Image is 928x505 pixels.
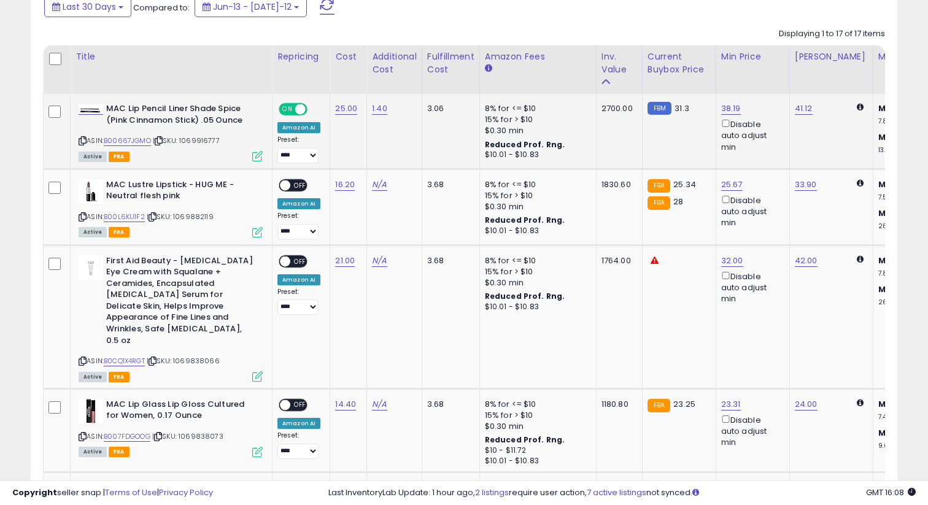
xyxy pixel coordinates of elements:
div: 1830.60 [601,179,633,190]
a: 2 listings [475,487,509,498]
div: Amazon AI [277,122,320,133]
span: Last 30 Days [63,1,116,13]
span: OFF [290,256,310,266]
img: 310BqEPweuL._SL40_.jpg [79,255,103,280]
span: FBA [109,227,130,237]
div: $0.30 min [485,201,587,212]
span: FBA [109,152,130,162]
small: FBM [648,102,671,115]
span: 2025-08-12 16:08 GMT [866,487,916,498]
a: 33.90 [795,179,817,191]
span: All listings currently available for purchase on Amazon [79,447,107,457]
div: $10.01 - $10.83 [485,456,587,466]
a: 7 active listings [587,487,646,498]
span: 31.3 [675,102,689,114]
a: N/A [372,179,387,191]
div: 8% for <= $10 [485,399,587,410]
span: 25.34 [673,179,696,190]
a: 14.40 [335,398,356,411]
b: First Aid Beauty - [MEDICAL_DATA] Eye Cream with Squalane + Ceramides, Encapsulated [MEDICAL_DATA... [106,255,255,350]
span: 28 [673,196,683,207]
a: B007FDGOOG [104,431,150,442]
div: [PERSON_NAME] [795,50,868,63]
a: B00L6KU1F2 [104,212,145,222]
div: $10 - $11.72 [485,445,587,456]
a: 23.31 [721,398,741,411]
b: Reduced Prof. Rng. [485,139,565,150]
div: 15% for > $10 [485,190,587,201]
span: OFF [290,399,310,410]
span: | SKU: 1069838066 [147,356,220,366]
a: N/A [372,255,387,267]
div: $0.30 min [485,277,587,288]
div: 8% for <= $10 [485,255,587,266]
div: Amazon AI [277,418,320,429]
a: B0CQ1X4RGT [104,356,145,366]
div: Disable auto adjust min [721,117,780,153]
div: $10.01 - $10.83 [485,226,587,236]
div: 3.68 [427,399,470,410]
span: Compared to: [133,2,190,13]
div: Title [75,50,267,63]
div: 3.68 [427,179,470,190]
a: 25.00 [335,102,357,115]
small: Amazon Fees. [485,63,492,74]
div: Additional Cost [372,50,417,76]
div: Inv. value [601,50,637,76]
a: 38.19 [721,102,741,115]
span: OFF [290,180,310,190]
div: 8% for <= $10 [485,103,587,114]
a: 16.20 [335,179,355,191]
small: FBA [648,399,670,412]
span: | SKU: 1069916777 [153,136,220,145]
b: Max: [878,207,900,219]
div: Disable auto adjust min [721,193,780,229]
div: Preset: [277,212,320,239]
div: Amazon AI [277,274,320,285]
small: FBA [648,196,670,210]
div: Current Buybox Price [648,50,711,76]
a: Terms of Use [105,487,157,498]
a: B00667JGMO [104,136,151,146]
a: N/A [372,398,387,411]
div: Cost [335,50,362,63]
div: Preset: [277,288,320,315]
div: ASIN: [79,399,263,456]
div: Disable auto adjust min [721,269,780,305]
span: All listings currently available for purchase on Amazon [79,227,107,237]
b: Min: [878,102,897,114]
div: Repricing [277,50,325,63]
div: 1180.80 [601,399,633,410]
b: Reduced Prof. Rng. [485,215,565,225]
div: Disable auto adjust min [721,413,780,449]
span: OFF [306,104,325,115]
span: | SKU: 1069882119 [147,212,214,222]
img: 21epM3XRJOL._SL40_.jpg [79,104,103,114]
span: FBA [109,447,130,457]
div: 15% for > $10 [485,410,587,421]
div: 1764.00 [601,255,633,266]
a: 21.00 [335,255,355,267]
span: All listings currently available for purchase on Amazon [79,152,107,162]
img: 41aOWwVuybL._SL40_.jpg [79,399,103,423]
div: Preset: [277,431,320,459]
div: 2700.00 [601,103,633,114]
b: MAC Lip Glass Lip Gloss Cultured for Women, 0.17 Ounce [106,399,255,425]
div: $10.01 - $10.83 [485,150,587,160]
span: All listings currently available for purchase on Amazon [79,372,107,382]
small: FBA [648,179,670,193]
div: Amazon Fees [485,50,591,63]
div: Amazon AI [277,198,320,209]
strong: Copyright [12,487,57,498]
a: 32.00 [721,255,743,267]
div: Last InventoryLab Update: 1 hour ago, require user action, not synced. [328,487,916,499]
div: Displaying 1 to 17 of 17 items [779,28,885,40]
b: Reduced Prof. Rng. [485,291,565,301]
div: 8% for <= $10 [485,179,587,190]
a: 25.67 [721,179,743,191]
b: Min: [878,255,897,266]
b: MAC Lustre Lipstick - HUG ME - Neutral flesh pink [106,179,255,205]
i: Calculated using Dynamic Max Price. [857,103,864,111]
img: 31DHCPNgEKL._SL40_.jpg [79,179,103,204]
a: 41.12 [795,102,813,115]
